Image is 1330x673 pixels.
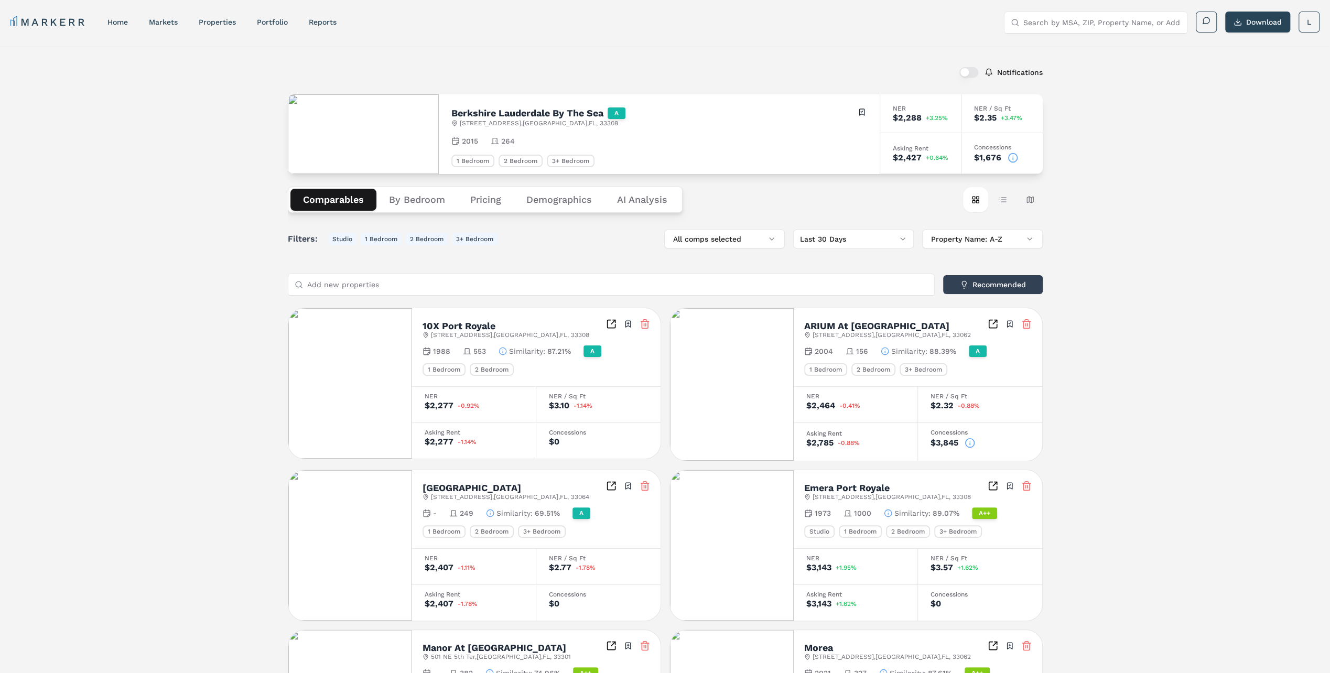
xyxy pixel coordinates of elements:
div: Concessions [931,429,1030,436]
div: 3+ Bedroom [900,363,947,376]
a: properties [199,18,236,26]
span: 156 [856,346,868,356]
span: Similarity : [894,508,931,518]
span: [STREET_ADDRESS] , [GEOGRAPHIC_DATA] , FL , 33062 [813,331,971,339]
button: AI Analysis [604,189,680,211]
span: [STREET_ADDRESS] , [GEOGRAPHIC_DATA] , FL , 33062 [813,653,971,661]
button: 3+ Bedroom [452,233,498,245]
div: 2 Bedroom [470,363,514,376]
div: Asking Rent [806,591,905,598]
div: 2 Bedroom [851,363,895,376]
div: 1 Bedroom [839,525,882,538]
a: MARKERR [10,15,86,29]
div: NER / Sq Ft [931,393,1030,399]
button: Similarity:89.07% [884,508,959,518]
span: +1.62% [957,565,978,571]
div: $3.10 [549,401,569,410]
h2: 10X Port Royale [423,321,495,331]
div: Asking Rent [425,591,523,598]
div: Asking Rent [893,145,948,151]
div: A [969,345,987,357]
div: $2.35 [974,114,997,122]
span: +0.64% [926,155,948,161]
div: $2,288 [893,114,922,122]
div: Concessions [549,429,648,436]
div: $2,277 [425,438,453,446]
span: Similarity : [496,508,533,518]
span: 88.39% [929,346,956,356]
span: 89.07% [933,508,959,518]
div: $2,407 [425,600,453,608]
div: Studio [804,525,835,538]
button: Pricing [458,189,514,211]
span: 553 [473,346,486,356]
button: Similarity:88.39% [881,346,956,356]
div: $1,676 [974,154,1001,162]
span: 2004 [815,346,833,356]
div: $0 [549,438,559,446]
div: $2,277 [425,401,453,410]
div: NER [425,555,523,561]
h2: ARIUM At [GEOGRAPHIC_DATA] [804,321,949,331]
h2: Morea [804,643,833,653]
span: 501 NE 5th Ter , [GEOGRAPHIC_DATA] , FL , 33301 [431,653,571,661]
div: 3+ Bedroom [934,525,982,538]
a: Portfolio [257,18,288,26]
span: -1.11% [458,565,475,571]
span: 249 [460,508,473,518]
div: A [583,345,601,357]
span: Filters: [288,233,324,245]
div: $3,845 [931,439,958,447]
span: -1.14% [458,439,477,445]
a: Inspect Comparables [606,641,617,651]
span: Similarity : [891,346,927,356]
button: Demographics [514,189,604,211]
span: 87.21% [547,346,571,356]
a: reports [309,18,337,26]
span: 1973 [815,508,831,518]
span: [STREET_ADDRESS] , [GEOGRAPHIC_DATA] , FL , 33308 [431,331,589,339]
a: Inspect Comparables [988,641,998,651]
h2: Emera Port Royale [804,483,890,493]
div: $2.77 [549,563,571,572]
div: 1 Bedroom [451,155,494,167]
div: $0 [549,600,559,608]
div: $0 [931,600,941,608]
div: $2,464 [806,401,835,410]
span: -1.14% [574,403,592,409]
div: 2 Bedroom [886,525,930,538]
a: Inspect Comparables [606,319,617,329]
a: Inspect Comparables [606,481,617,491]
div: NER / Sq Ft [931,555,1030,561]
span: +1.62% [836,601,857,607]
span: -0.88% [838,440,860,446]
div: 1 Bedroom [423,363,466,376]
button: By Bedroom [376,189,458,211]
span: [STREET_ADDRESS] , [GEOGRAPHIC_DATA] , FL , 33064 [431,493,589,501]
span: [STREET_ADDRESS] , [GEOGRAPHIC_DATA] , FL , 33308 [460,119,618,127]
div: $3,143 [806,600,831,608]
button: Similarity:69.51% [486,508,560,518]
div: Asking Rent [806,430,905,437]
button: All comps selected [664,230,785,248]
div: Concessions [549,591,648,598]
span: 2015 [462,136,478,146]
input: Add new properties [307,274,928,295]
div: $2,785 [806,439,834,447]
span: L [1307,17,1311,27]
button: 1 Bedroom [361,233,402,245]
span: 1988 [433,346,450,356]
div: Concessions [931,591,1030,598]
div: A++ [972,507,997,519]
span: Similarity : [509,346,545,356]
div: $3,143 [806,563,831,572]
span: 1000 [854,508,871,518]
button: Property Name: A-Z [922,230,1043,248]
span: -0.41% [839,403,860,409]
a: Inspect Comparables [988,319,998,329]
button: Studio [328,233,356,245]
span: +1.95% [836,565,857,571]
button: Similarity:87.21% [499,346,571,356]
div: $3.57 [931,563,953,572]
div: Concessions [974,144,1030,150]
